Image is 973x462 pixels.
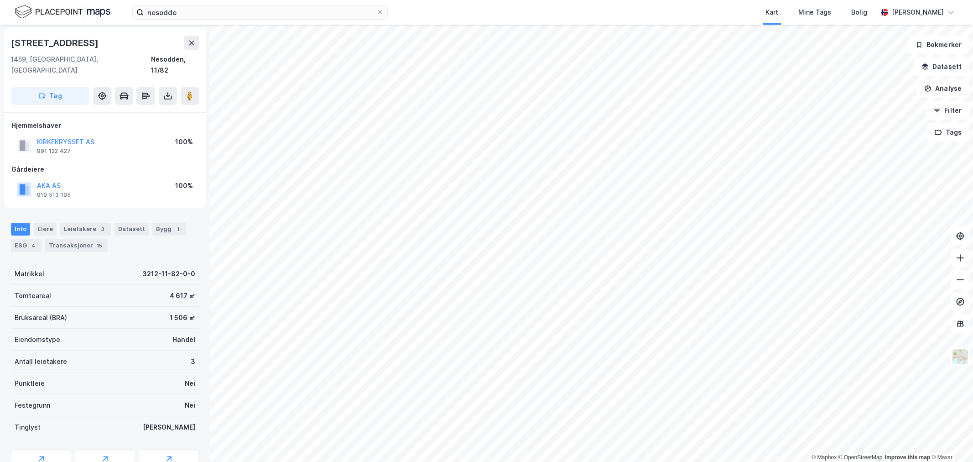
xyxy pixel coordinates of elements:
[916,79,969,98] button: Analyse
[173,225,182,234] div: 1
[29,241,38,250] div: 4
[952,348,969,365] img: Z
[15,378,45,389] div: Punktleie
[798,7,831,18] div: Mine Tags
[15,4,110,20] img: logo.f888ab2527a4732fd821a326f86c7f29.svg
[15,268,44,279] div: Matrikkel
[11,54,151,76] div: 1459, [GEOGRAPHIC_DATA], [GEOGRAPHIC_DATA]
[185,378,195,389] div: Nei
[892,7,944,18] div: [PERSON_NAME]
[11,36,100,50] div: [STREET_ADDRESS]
[927,418,973,462] div: Kontrollprogram for chat
[15,356,67,367] div: Antall leietakere
[172,334,195,345] div: Handel
[11,239,42,252] div: ESG
[37,191,71,199] div: 919 513 195
[114,223,149,236] div: Datasett
[908,36,969,54] button: Bokmerker
[914,58,969,76] button: Datasett
[15,400,50,411] div: Festegrunn
[15,312,67,323] div: Bruksareal (BRA)
[37,147,71,155] div: 991 122 427
[838,454,883,461] a: OpenStreetMap
[11,120,198,131] div: Hjemmelshaver
[45,239,108,252] div: Transaksjoner
[11,87,89,105] button: Tag
[60,223,111,236] div: Leietakere
[927,418,973,462] iframe: Chat Widget
[175,136,193,147] div: 100%
[170,312,195,323] div: 1 506 ㎡
[15,422,41,433] div: Tinglyst
[143,422,195,433] div: [PERSON_NAME]
[95,241,104,250] div: 15
[15,334,60,345] div: Eiendomstype
[765,7,778,18] div: Kart
[152,223,186,236] div: Bygg
[142,268,195,279] div: 3212-11-82-0-0
[170,290,195,301] div: 4 617 ㎡
[34,223,57,236] div: Eiere
[926,101,969,120] button: Filter
[927,123,969,142] button: Tags
[144,5,376,19] input: Søk på adresse, matrikkel, gårdeiere, leietakere eller personer
[191,356,195,367] div: 3
[812,454,837,461] a: Mapbox
[98,225,107,234] div: 3
[15,290,51,301] div: Tomteareal
[851,7,867,18] div: Bolig
[175,180,193,191] div: 100%
[185,400,195,411] div: Nei
[11,223,30,236] div: Info
[885,454,930,461] a: Improve this map
[11,164,198,175] div: Gårdeiere
[151,54,199,76] div: Nesodden, 11/82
